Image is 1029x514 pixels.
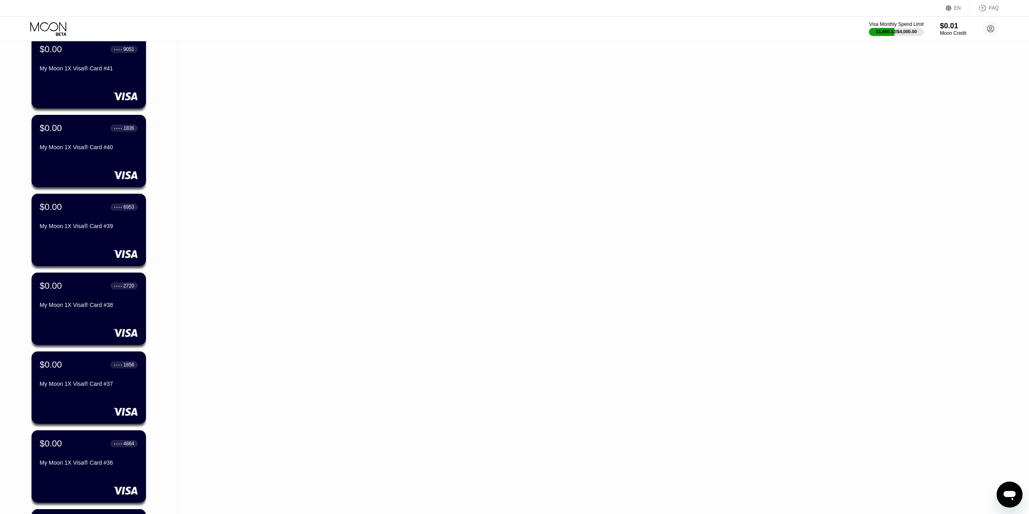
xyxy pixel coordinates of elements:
[40,360,62,370] div: $0.00
[32,36,146,108] div: $0.00● ● ● ●9051My Moon 1X Visa® Card #41
[40,123,62,133] div: $0.00
[32,194,146,266] div: $0.00● ● ● ●6953My Moon 1X Visa® Card #39
[123,125,134,131] div: 1836
[940,22,966,36] div: $0.01Moon Credit
[954,5,961,11] div: EN
[123,362,134,368] div: 1856
[114,364,122,366] div: ● ● ● ●
[123,441,134,446] div: 4864
[114,48,122,51] div: ● ● ● ●
[123,283,134,289] div: 2720
[32,351,146,424] div: $0.00● ● ● ●1856My Moon 1X Visa® Card #37
[32,273,146,345] div: $0.00● ● ● ●2720My Moon 1X Visa® Card #38
[946,4,970,12] div: EN
[40,459,138,466] div: My Moon 1X Visa® Card #36
[989,5,999,11] div: FAQ
[40,44,62,55] div: $0.00
[869,21,923,27] div: Visa Monthly Spend Limit
[970,4,999,12] div: FAQ
[940,30,966,36] div: Moon Credit
[997,482,1023,508] iframe: Button to launch messaging window
[40,144,138,150] div: My Moon 1X Visa® Card #40
[32,430,146,503] div: $0.00● ● ● ●4864My Moon 1X Visa® Card #36
[869,21,923,36] div: Visa Monthly Spend Limit$1,860.12/$4,000.00
[123,204,134,210] div: 6953
[114,127,122,129] div: ● ● ● ●
[40,65,138,72] div: My Moon 1X Visa® Card #41
[40,223,138,229] div: My Moon 1X Visa® Card #39
[40,281,62,291] div: $0.00
[40,202,62,212] div: $0.00
[40,438,62,449] div: $0.00
[114,285,122,287] div: ● ● ● ●
[32,115,146,187] div: $0.00● ● ● ●1836My Moon 1X Visa® Card #40
[940,22,966,30] div: $0.01
[40,302,138,308] div: My Moon 1X Visa® Card #38
[40,381,138,387] div: My Moon 1X Visa® Card #37
[114,206,122,208] div: ● ● ● ●
[123,47,134,52] div: 9051
[876,29,917,34] div: $1,860.12 / $4,000.00
[114,442,122,445] div: ● ● ● ●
